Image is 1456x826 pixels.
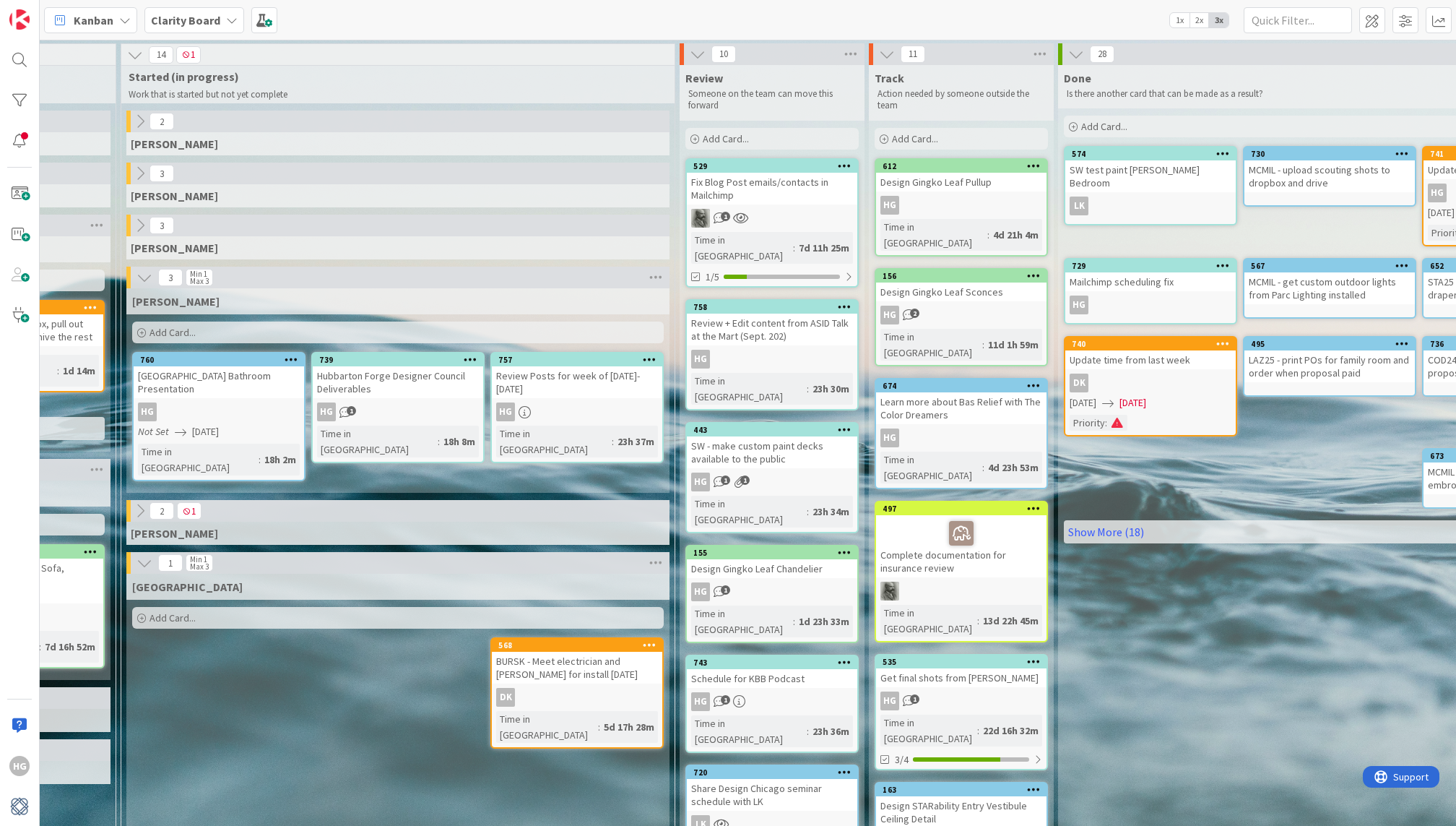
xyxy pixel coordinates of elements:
[693,548,857,558] div: 155
[688,88,856,112] p: Someone on the team can move this forward
[138,444,259,476] div: Time in [GEOGRAPHIC_DATA]
[807,381,809,397] span: :
[1119,395,1146,410] span: [DATE]
[492,353,662,398] div: 757Review Posts for week of [DATE]-[DATE]
[876,270,1046,283] div: 156
[877,88,1045,112] p: Action needed by someone outside the team
[876,270,1046,301] div: 156Design Gingko Leaf Sconces
[1065,197,1236,215] div: LK
[612,434,614,449] span: :
[876,655,1046,668] div: 535
[129,69,656,84] span: Started (in progress)
[987,227,989,243] span: :
[703,132,749,145] span: Add Card...
[131,526,218,541] span: Philip
[496,688,515,707] div: DK
[132,294,220,309] span: Hannah
[498,640,662,650] div: 568
[149,502,174,520] span: 2
[1251,149,1415,159] div: 730
[134,366,304,398] div: [GEOGRAPHIC_DATA] Bathroom Presentation
[1065,337,1236,369] div: 740Update time from last week
[1244,337,1415,382] div: 495LAZ25 - print POs for family room and order when proposal paid
[876,379,1046,392] div: 674
[158,554,183,572] span: 1
[317,403,336,421] div: HG
[687,160,857,173] div: 529
[876,502,1046,515] div: 497
[1065,160,1236,192] div: SW test paint [PERSON_NAME] Bedroom
[1070,296,1088,314] div: HG
[1428,205,1455,220] span: [DATE]
[9,756,30,776] div: HG
[313,353,483,366] div: 739
[895,752,909,767] span: 3/4
[706,270,719,285] span: 1/5
[876,392,1046,424] div: Learn more about Bas Relief with The Color Dreamers
[492,639,662,652] div: 568
[793,614,795,629] span: :
[883,657,1046,667] div: 535
[158,269,183,286] span: 3
[876,283,1046,301] div: Design Gingko Leaf Sconces
[261,452,300,468] div: 18h 2m
[984,337,1042,353] div: 11d 1h 59m
[687,423,857,436] div: 443
[149,165,174,182] span: 3
[883,381,1046,391] div: 674
[74,12,113,29] span: Kanban
[131,137,218,151] span: Gina
[691,232,793,264] div: Time in [GEOGRAPHIC_DATA]
[880,692,899,710] div: HG
[30,2,66,20] span: Support
[807,723,809,739] span: :
[131,241,218,255] span: Lisa K.
[687,301,857,314] div: 758
[149,217,174,234] span: 3
[809,381,853,397] div: 23h 30m
[721,585,730,595] span: 1
[1244,7,1352,33] input: Quick Filter...
[600,719,658,735] div: 5d 17h 28m
[259,452,261,468] span: :
[614,434,658,449] div: 23h 37m
[883,161,1046,171] div: 612
[693,425,857,435] div: 443
[687,314,857,345] div: Review + Edit content from ASID Talk at the Mart (Sept. 202)
[977,613,979,629] span: :
[496,426,612,457] div: Time in [GEOGRAPHIC_DATA]
[1090,46,1114,63] span: 28
[687,656,857,669] div: 743
[59,363,99,379] div: 1d 14m
[693,767,857,778] div: 720
[795,240,853,256] div: 7d 11h 25m
[138,425,169,438] i: Not Set
[1065,374,1236,392] div: DK
[1070,395,1096,410] span: [DATE]
[492,366,662,398] div: Review Posts for week of [DATE]-[DATE]
[190,270,207,278] div: Min 1
[687,301,857,345] div: 758Review + Edit content from ASID Talk at the Mart (Sept. 202)
[440,434,479,449] div: 18h 8m
[989,227,1042,243] div: 4d 21h 4m
[149,326,196,339] span: Add Card...
[687,766,857,811] div: 720Share Design Chicago seminar schedule with LK
[793,240,795,256] span: :
[691,209,710,228] img: PA
[876,692,1046,710] div: HG
[880,715,977,747] div: Time in [GEOGRAPHIC_DATA]
[151,13,220,27] b: Clarity Board
[883,504,1046,514] div: 497
[149,46,173,64] span: 14
[1189,13,1209,27] span: 2x
[910,694,919,704] span: 1
[190,556,207,563] div: Min 1
[880,329,982,361] div: Time in [GEOGRAPHIC_DATA]
[876,160,1046,173] div: 612
[149,113,174,130] span: 2
[711,46,736,63] span: 10
[984,460,1042,476] div: 4d 23h 53m
[901,46,925,63] span: 11
[138,403,157,421] div: HG
[687,546,857,578] div: 155Design Gingko Leaf Chandelier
